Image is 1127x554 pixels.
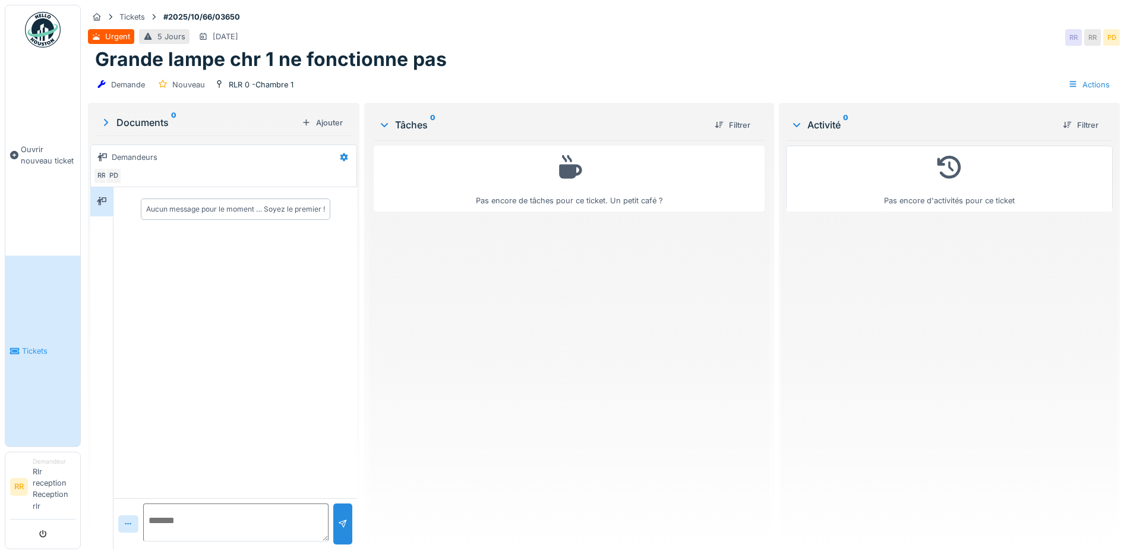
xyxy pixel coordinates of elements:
strong: #2025/10/66/03650 [159,11,245,23]
div: Documents [100,115,297,130]
a: Ouvrir nouveau ticket [5,54,80,256]
li: RR [10,478,28,496]
div: RR [1065,29,1082,46]
a: RR DemandeurRlr reception Reception rlr [10,457,75,520]
div: RLR 0 -Chambre 1 [229,79,293,90]
span: Ouvrir nouveau ticket [21,144,75,166]
div: Actions [1063,76,1115,93]
div: Aucun message pour le moment … Soyez le premier ! [146,204,325,215]
div: PD [105,168,122,184]
img: Badge_color-CXgf-gQk.svg [25,12,61,48]
h1: Grande lampe chr 1 ne fonctionne pas [95,48,447,71]
div: Filtrer [710,117,755,133]
div: Activité [791,118,1053,132]
div: RR [1084,29,1101,46]
div: [DATE] [213,31,238,42]
span: Tickets [22,345,75,357]
sup: 0 [430,118,435,132]
div: Pas encore d'activités pour ce ticket [794,151,1105,206]
div: PD [1103,29,1120,46]
div: Filtrer [1058,117,1103,133]
div: Ajouter [297,115,348,131]
div: Tickets [119,11,145,23]
sup: 0 [171,115,176,130]
div: Demande [111,79,145,90]
div: 5 Jours [157,31,185,42]
div: Demandeurs [112,152,157,163]
div: RR [93,168,110,184]
div: Pas encore de tâches pour ce ticket. Un petit café ? [381,151,757,206]
div: Nouveau [172,79,205,90]
sup: 0 [843,118,848,132]
div: Demandeur [33,457,75,466]
li: Rlr reception Reception rlr [33,457,75,517]
div: Tâches [378,118,705,132]
a: Tickets [5,256,80,446]
div: Urgent [105,31,130,42]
